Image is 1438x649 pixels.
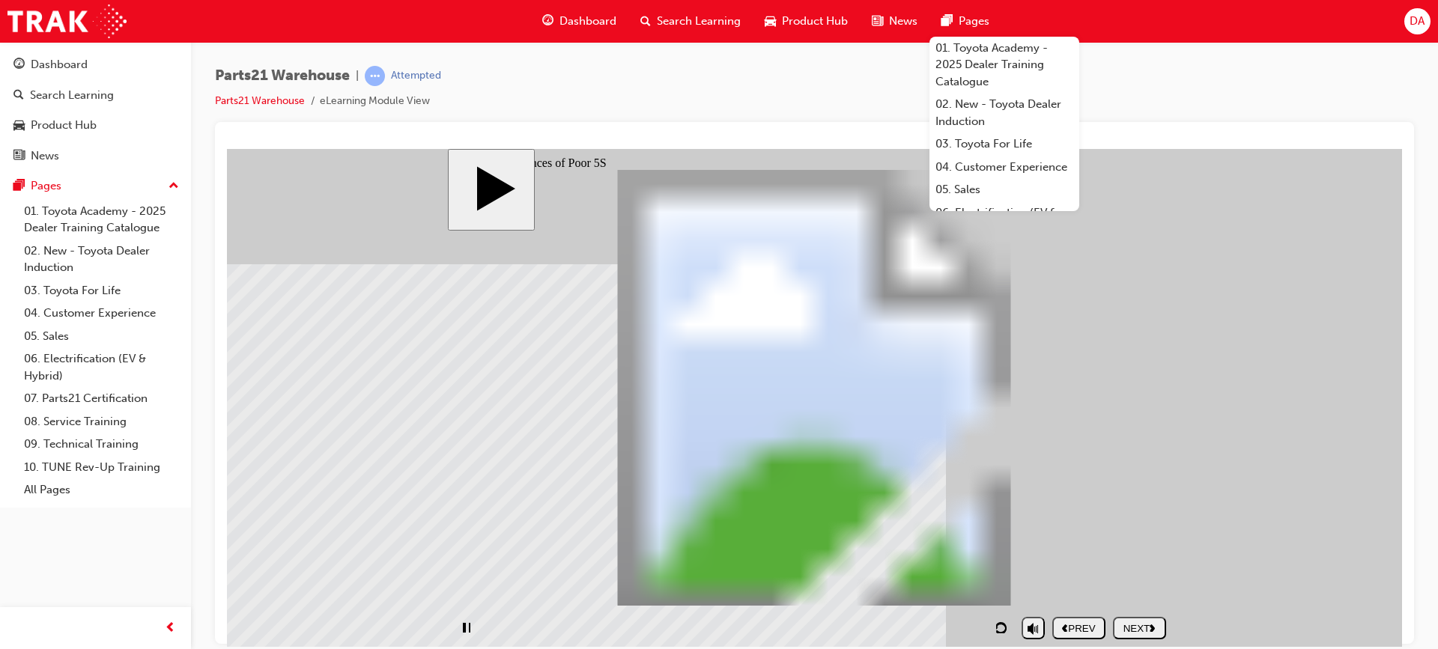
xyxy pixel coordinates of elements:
button: DashboardSearch LearningProduct HubNews [6,48,185,172]
div: Search Learning [30,87,114,104]
button: Pages [6,172,185,200]
span: news-icon [872,12,883,31]
a: 06. Electrification (EV & Hybrid) [18,347,185,387]
img: Trak [7,4,127,38]
span: Search Learning [657,13,741,30]
a: 02. New - Toyota Dealer Induction [929,93,1079,132]
span: car-icon [13,119,25,132]
a: Dashboard [6,51,185,79]
span: prev-icon [165,619,176,638]
a: All Pages [18,478,185,502]
a: Product Hub [6,112,185,139]
span: learningRecordVerb_ATTEMPT-icon [365,66,385,86]
a: 10. TUNE Rev-Up Training [18,456,185,479]
a: Parts21 Warehouse [215,94,305,107]
a: 06. Electrification (EV & Hybrid) [929,201,1079,241]
a: 01. Toyota Academy - 2025 Dealer Training Catalogue [929,37,1079,94]
span: Pages [959,13,989,30]
span: search-icon [13,89,24,103]
div: News [31,147,59,165]
li: eLearning Module View [320,93,430,110]
a: news-iconNews [860,6,929,37]
div: Attempted [391,69,441,83]
a: 08. Service Training [18,410,185,433]
span: guage-icon [13,58,25,72]
span: News [889,13,917,30]
span: search-icon [640,12,651,31]
a: 07. Parts21 Certification [18,387,185,410]
a: 04. Customer Experience [18,302,185,325]
span: pages-icon [941,12,953,31]
a: search-iconSearch Learning [628,6,753,37]
span: Product Hub [782,13,848,30]
a: guage-iconDashboard [530,6,628,37]
div: Pages [31,177,61,195]
span: Parts21 Warehouse [215,67,350,85]
span: up-icon [169,177,179,196]
a: pages-iconPages [929,6,1001,37]
span: pages-icon [13,180,25,193]
div: Product Hub [31,117,97,134]
a: 03. Toyota For Life [929,132,1079,156]
a: 02. New - Toyota Dealer Induction [18,240,185,279]
span: DA [1410,13,1425,30]
a: 01. Toyota Academy - 2025 Dealer Training Catalogue [18,200,185,240]
span: | [356,67,359,85]
a: Search Learning [6,82,185,109]
span: news-icon [13,150,25,163]
a: car-iconProduct Hub [753,6,860,37]
a: 04. Customer Experience [929,156,1079,179]
span: car-icon [765,12,776,31]
div: Dashboard [31,56,88,73]
span: Dashboard [559,13,616,30]
a: News [6,142,185,170]
a: 03. Toyota For Life [18,279,185,302]
a: 05. Sales [18,325,185,348]
button: DA [1404,8,1431,34]
a: 05. Sales [929,178,1079,201]
a: 09. Technical Training [18,433,185,456]
span: guage-icon [542,12,553,31]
